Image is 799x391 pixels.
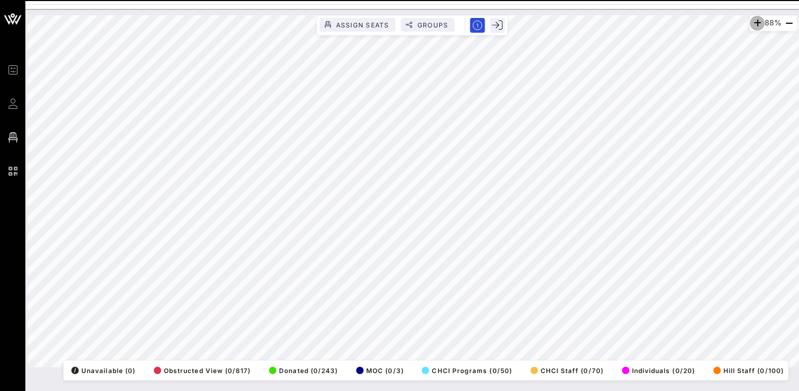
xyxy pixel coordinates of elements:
span: Hill Staff (0/100) [713,367,784,375]
button: Individuals (0/20) [619,363,695,378]
button: /Unavailable (0) [68,363,135,378]
button: Groups [401,18,455,32]
button: MOC (0/3) [353,363,404,378]
span: CHCI Programs (0/50) [422,367,512,375]
span: Donated (0/243) [269,367,338,375]
span: CHCI Staff (0/70) [531,367,603,375]
div: 88% [749,15,797,31]
span: Unavailable (0) [71,367,135,375]
span: Assign Seats [336,21,389,29]
span: MOC (0/3) [356,367,404,375]
span: Individuals (0/20) [622,367,695,375]
div: / [71,367,79,374]
button: Assign Seats [320,18,396,32]
button: Hill Staff (0/100) [710,363,784,378]
button: CHCI Staff (0/70) [527,363,603,378]
span: Obstructed View (0/817) [154,367,251,375]
button: Donated (0/243) [266,363,338,378]
button: Obstructed View (0/817) [151,363,251,378]
button: CHCI Programs (0/50) [419,363,512,378]
span: Groups [417,21,449,29]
